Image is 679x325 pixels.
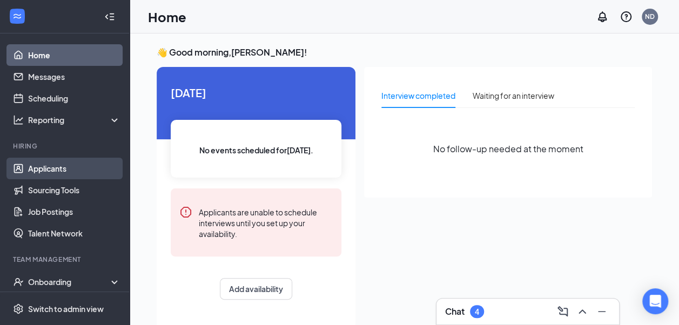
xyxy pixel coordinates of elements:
button: ComposeMessage [554,303,572,320]
div: Onboarding [28,276,111,287]
div: Team Management [13,255,118,264]
svg: Error [179,206,192,219]
div: Applicants are unable to schedule interviews until you set up your availability. [199,206,333,239]
a: Scheduling [28,87,120,109]
button: Minimize [593,303,610,320]
div: Reporting [28,114,121,125]
a: Sourcing Tools [28,179,120,201]
h3: 👋 Good morning, [PERSON_NAME] ! [157,46,652,58]
svg: Analysis [13,114,24,125]
svg: UserCheck [13,276,24,287]
div: ND [645,12,655,21]
span: No follow-up needed at the moment [433,142,583,155]
button: Add availability [220,278,292,300]
div: Waiting for an interview [473,90,554,101]
a: Talent Network [28,222,120,244]
a: Home [28,44,120,66]
span: [DATE] [171,84,341,101]
h3: Chat [445,306,465,317]
div: Open Intercom Messenger [642,288,668,314]
div: Interview completed [381,90,455,101]
a: Messages [28,66,120,87]
svg: Settings [13,303,24,314]
a: Applicants [28,158,120,179]
a: Job Postings [28,201,120,222]
button: ChevronUp [574,303,591,320]
svg: Minimize [595,305,608,318]
svg: ComposeMessage [556,305,569,318]
svg: Notifications [596,10,609,23]
h1: Home [148,8,186,26]
div: 4 [475,307,479,316]
div: Hiring [13,141,118,151]
svg: Collapse [104,11,115,22]
svg: ChevronUp [576,305,589,318]
svg: QuestionInfo [620,10,633,23]
span: No events scheduled for [DATE] . [199,144,313,156]
div: Switch to admin view [28,303,104,314]
svg: WorkstreamLogo [12,11,23,22]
